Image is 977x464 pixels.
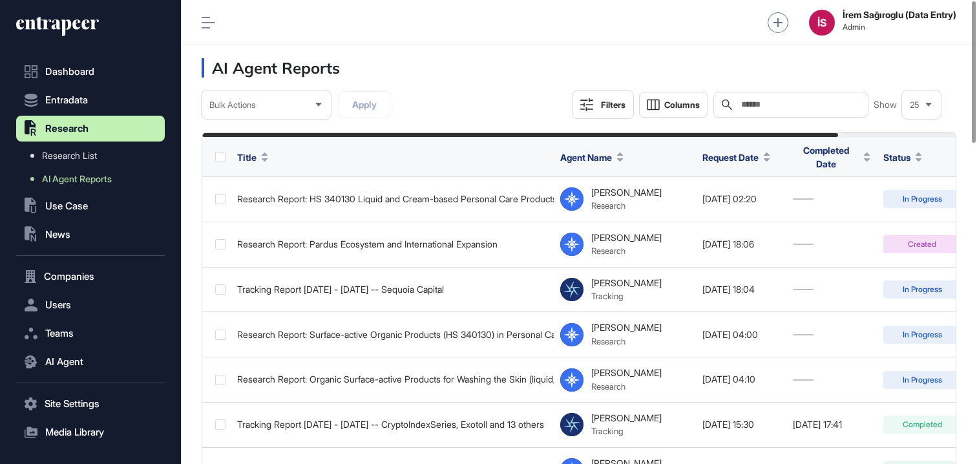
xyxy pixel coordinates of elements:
[237,330,547,340] div: Research Report: Surface-active Organic Products (HS 340130) in Personal Care and Hygiene Sector
[209,100,255,110] span: Bulk Actions
[44,271,94,282] span: Companies
[793,143,870,171] button: Completed Date
[883,326,961,344] div: In Progress
[702,419,780,430] div: [DATE] 15:30
[793,419,870,430] div: [DATE] 17:41
[237,284,547,295] div: Tracking Report [DATE] - [DATE] -- Sequoia Capital
[237,239,547,249] div: Research Report: Pardus Ecosystem and International Expansion
[16,59,165,85] a: Dashboard
[883,151,910,164] span: Status
[591,368,662,378] div: [PERSON_NAME]
[883,371,961,389] div: In Progress
[702,151,770,164] button: Request Date
[702,194,780,204] div: [DATE] 02:20
[702,330,780,340] div: [DATE] 04:00
[591,246,662,256] div: Research
[16,116,165,142] button: Research
[591,413,662,423] div: [PERSON_NAME]
[45,357,83,367] span: AI Agent
[45,67,94,77] span: Dashboard
[910,100,919,110] span: 25
[591,200,662,211] div: Research
[702,374,780,385] div: [DATE] 04:10
[45,427,104,438] span: Media Library
[639,92,708,118] button: Columns
[237,194,547,204] div: Research Report: HS 340130 Liquid and Cream-based Personal Care Products in GCC
[16,349,165,375] button: AI Agent
[843,23,956,32] span: Admin
[23,167,165,191] a: AI Agent Reports
[42,174,112,184] span: AI Agent Reports
[45,229,70,240] span: News
[16,419,165,445] button: Media Library
[883,280,961,299] div: In Progress
[16,193,165,219] button: Use Case
[702,284,780,295] div: [DATE] 18:04
[702,239,780,249] div: [DATE] 18:06
[591,278,662,288] div: [PERSON_NAME]
[883,416,961,434] div: Completed
[809,10,835,36] button: İS
[591,322,662,333] div: [PERSON_NAME]
[874,100,897,110] span: Show
[237,151,268,164] button: Title
[237,374,547,385] div: Research Report: Organic Surface-active Products for Washing the Skin (liquid/cream) in the Perso...
[16,264,165,290] button: Companies
[843,10,956,20] strong: İrem Sağıroglu (Data Entry)
[883,235,961,253] div: Created
[591,291,662,301] div: Tracking
[591,187,662,198] div: [PERSON_NAME]
[591,426,662,436] div: Tracking
[601,100,625,110] div: Filters
[45,328,74,339] span: Teams
[560,151,612,164] span: Agent Name
[16,321,165,346] button: Teams
[16,391,165,417] button: Site Settings
[591,381,662,392] div: Research
[664,100,700,110] span: Columns
[237,151,257,164] span: Title
[45,201,88,211] span: Use Case
[572,90,634,119] button: Filters
[45,399,100,409] span: Site Settings
[16,222,165,248] button: News
[42,151,97,161] span: Research List
[45,300,71,310] span: Users
[45,95,88,105] span: Entradata
[45,123,89,134] span: Research
[883,190,961,208] div: In Progress
[702,151,759,164] span: Request Date
[16,87,165,113] button: Entradata
[560,151,624,164] button: Agent Name
[202,58,340,78] h3: AI Agent Reports
[793,143,859,171] span: Completed Date
[591,233,662,243] div: [PERSON_NAME]
[237,419,547,430] div: Tracking Report [DATE] - [DATE] -- CryptoIndexSeries, Exotoll and 13 others
[591,336,662,346] div: Research
[23,144,165,167] a: Research List
[883,151,922,164] button: Status
[16,292,165,318] button: Users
